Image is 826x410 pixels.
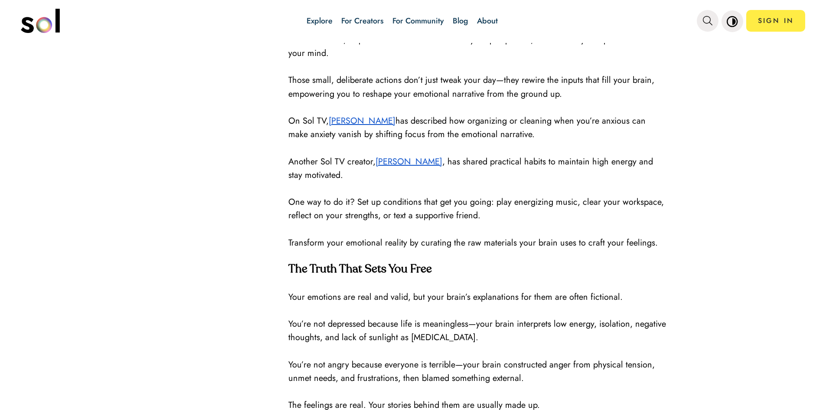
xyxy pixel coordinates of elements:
span: You’re not depressed because life is meaningless—your brain interprets low energy, isolation, neg... [288,318,666,344]
a: For Community [392,15,444,26]
span: You’re not angry because everyone is terrible—your brain constructed anger from physical tension,... [288,358,655,384]
a: Blog [453,15,468,26]
nav: main navigation [21,6,806,36]
span: Another Sol TV creator, [288,155,375,168]
span: On Sol TV, [288,115,329,127]
a: About [477,15,498,26]
span: One way to do it? Set up conditions that get you going: play energizing music, clear your workspa... [288,196,664,222]
span: has described how organizing or cleaning when you’re anxious can make anxiety vanish by shifting ... [288,115,646,141]
span: , has shared practical habits to maintain high energy and stay motivated. [288,155,653,181]
a: For Creators [341,15,384,26]
strong: The Truth That Sets You Free [288,264,432,275]
a: Explore [307,15,333,26]
a: [PERSON_NAME] [329,115,395,127]
a: SIGN IN [746,10,805,32]
img: logo [21,9,60,33]
span: Those small, deliberate actions don’t just tweak your day—they rewire the inputs that fill your b... [288,74,654,100]
span: Your emotions are real and valid, but your brain’s explanations for them are often fictional. [288,291,623,303]
span: Transform your emotional reality by curating the raw materials your brain uses to craft your feel... [288,236,658,249]
a: [PERSON_NAME] [375,155,442,168]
